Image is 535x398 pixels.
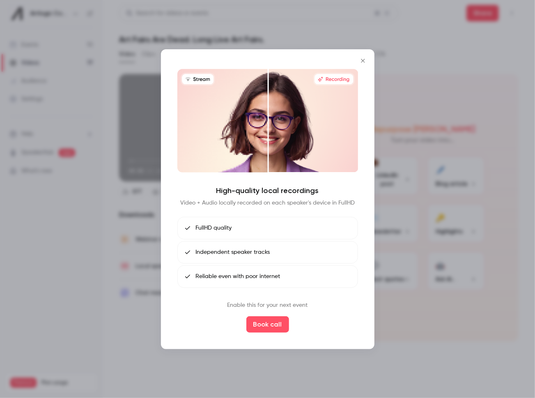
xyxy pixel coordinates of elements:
[355,52,371,69] button: Close
[196,272,280,281] span: Reliable even with poor internet
[196,248,270,257] span: Independent speaker tracks
[227,301,308,310] p: Enable this for your next event
[246,316,289,333] button: Book call
[180,199,355,207] p: Video + Audio locally recorded on each speaker's device in FullHD
[216,186,319,196] h4: High-quality local recordings
[196,224,232,232] span: FullHD quality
